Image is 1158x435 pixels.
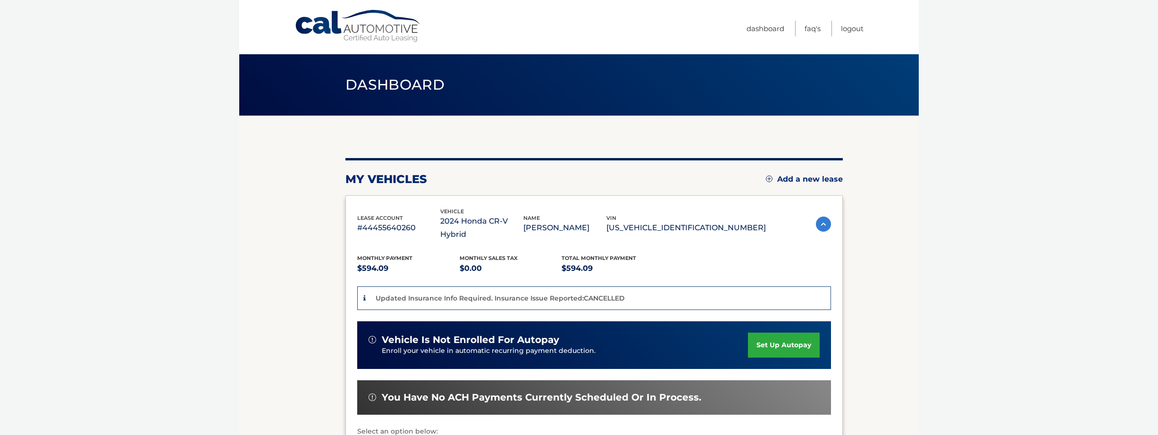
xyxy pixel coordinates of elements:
a: Logout [841,21,864,36]
p: [US_VEHICLE_IDENTIFICATION_NUMBER] [606,221,766,234]
img: accordion-active.svg [816,217,831,232]
img: alert-white.svg [369,336,376,343]
p: $594.09 [357,262,460,275]
p: $594.09 [562,262,664,275]
p: Updated Insurance Info Required. Insurance Issue Reported:CANCELLED [376,294,625,302]
a: Dashboard [747,21,784,36]
span: vehicle [440,208,464,215]
a: set up autopay [748,333,820,358]
p: 2024 Honda CR-V Hybrid [440,215,523,241]
span: vehicle is not enrolled for autopay [382,334,559,346]
a: FAQ's [805,21,821,36]
img: alert-white.svg [369,393,376,401]
p: Enroll your vehicle in automatic recurring payment deduction. [382,346,748,356]
p: #44455640260 [357,221,440,234]
p: [PERSON_NAME] [523,221,606,234]
span: lease account [357,215,403,221]
span: vin [606,215,616,221]
span: Monthly sales Tax [460,255,518,261]
h2: my vehicles [345,172,427,186]
p: $0.00 [460,262,562,275]
span: Monthly Payment [357,255,412,261]
a: Add a new lease [766,175,843,184]
span: Total Monthly Payment [562,255,636,261]
span: You have no ACH payments currently scheduled or in process. [382,392,701,403]
a: Cal Automotive [294,9,422,43]
img: add.svg [766,176,772,182]
span: Dashboard [345,76,445,93]
span: name [523,215,540,221]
